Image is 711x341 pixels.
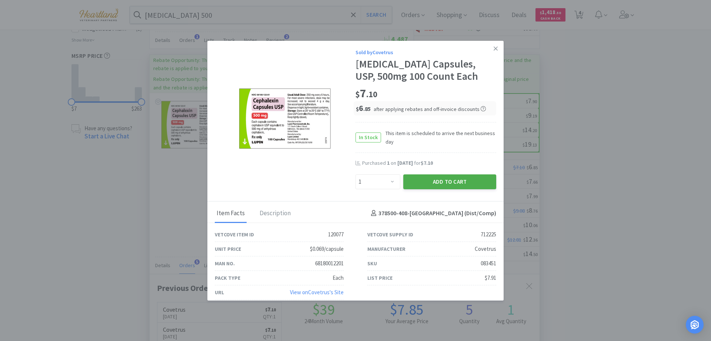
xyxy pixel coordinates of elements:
[374,106,486,112] span: after applying rebates and off-invoice discounts
[367,259,377,268] div: SKU
[381,129,496,146] span: This item is scheduled to arrive the next business day
[686,316,704,334] div: Open Intercom Messenger
[356,103,371,113] span: 6
[215,274,240,282] div: Pack Type
[366,89,377,99] span: . 10
[403,174,496,189] button: Add to Cart
[355,48,496,56] div: Sold by Covetrus
[367,230,413,239] div: Vetcove Supply ID
[362,160,496,167] div: Purchased on for
[215,259,235,268] div: Man No.
[355,86,377,101] span: 7
[355,89,360,99] span: $
[215,288,224,296] div: URL
[356,133,381,142] span: In Stock
[481,259,496,268] div: 083451
[367,245,405,253] div: Manufacturer
[367,274,393,282] div: List Price
[333,273,344,282] div: Each
[363,105,371,112] span: . 85
[315,259,344,268] div: 68180012201
[387,160,390,166] span: 1
[485,273,496,282] div: $7.91
[215,230,254,239] div: Vetcove Item ID
[310,245,344,253] div: $0.069/capsule
[356,105,359,112] span: $
[368,209,496,218] h4: 378500-408 - [GEOGRAPHIC_DATA] (Dist/Comp)
[397,160,413,166] span: [DATE]
[215,245,241,253] div: Unit Price
[475,245,496,253] div: Covetrus
[258,204,293,223] div: Description
[328,230,344,239] div: 120077
[481,230,496,239] div: 712225
[239,88,331,149] img: 2ebd4f4ad40c496c8c7de42cb288fadb_712225.png
[355,58,496,83] div: [MEDICAL_DATA] Capsules, USP, 500mg 100 Count Each
[290,289,344,296] a: View onCovetrus's Site
[215,204,247,223] div: Item Facts
[421,160,433,166] span: $7.10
